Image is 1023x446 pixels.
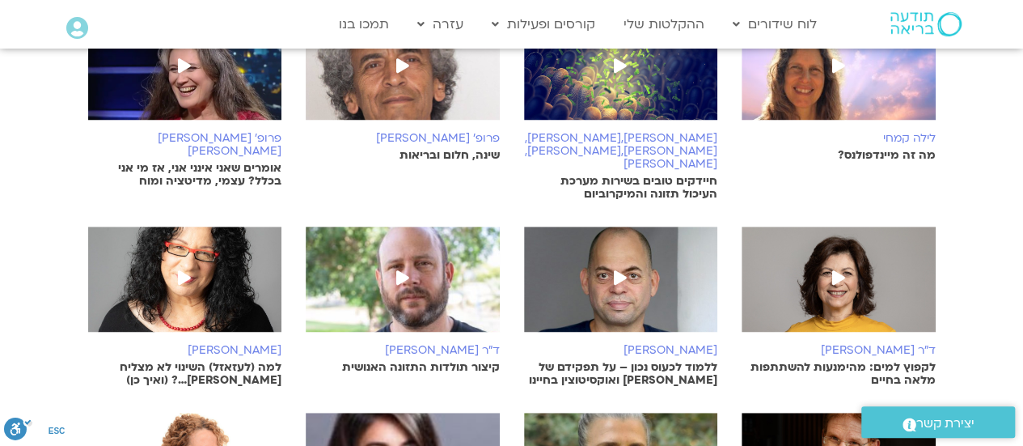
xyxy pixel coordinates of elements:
img: %D7%90%D7%95%D7%A8%D7%99-%D7%9E%D7%90%D7%99%D7%A8-%D7%A6%D7%99%D7%96%D7%99%D7%A7-1.jpeg [306,227,500,348]
h6: לילה קמחי [742,132,936,145]
a: [PERSON_NAME] ללמוד לכעוס נכון – על תפקידם של [PERSON_NAME] ואוקסיטוצין בחיינו [524,227,718,387]
p: ללמוד לכעוס נכון – על תפקידם של [PERSON_NAME] ואוקסיטוצין בחיינו [524,361,718,387]
p: לקפוץ למים: מהימנעות להשתתפות מלאה בחיים [742,361,936,387]
a: פרופ' [PERSON_NAME][PERSON_NAME] אומרים שאני אינני אני, אז מי אני בכלל? עצמי, מדיטציה ומוח [88,15,282,188]
a: ההקלטות שלי [615,9,712,40]
img: תודעה בריאה [890,12,962,36]
img: arnina_kishtan.jpg [88,227,282,348]
p: מה זה מיינדפולנס? [742,149,936,162]
a: [PERSON_NAME],[PERSON_NAME],[PERSON_NAME],[PERSON_NAME],[PERSON_NAME] חיידקים טובים בשירות מערכת ... [524,15,718,201]
a: לילה קמחי מה זה מיינדפולנס? [742,15,936,162]
h6: [PERSON_NAME] [88,344,282,357]
img: Untitled-design-8.png [524,15,718,136]
h6: [PERSON_NAME],[PERSON_NAME],[PERSON_NAME],[PERSON_NAME],[PERSON_NAME] [524,132,718,171]
p: אומרים שאני אינני אני, אז מי אני בכלל? עצמי, מדיטציה ומוח [88,162,282,188]
a: [PERSON_NAME] למה (לעזאזל) השינוי לא מצליח [PERSON_NAME]…? (ואיך כן) [88,227,282,387]
h6: פרופ' [PERSON_NAME][PERSON_NAME] [88,132,282,158]
a: עזרה [409,9,471,40]
h6: ד"ר [PERSON_NAME] [306,344,500,357]
h6: [PERSON_NAME] [524,344,718,357]
img: %D7%90%D7%A0%D7%90%D7%91%D7%9C%D7%94-%D7%A9%D7%A7%D7%93-2.jpeg [742,227,936,348]
h6: פרופ׳ [PERSON_NAME] [306,132,500,145]
p: למה (לעזאזל) השינוי לא מצליח [PERSON_NAME]…? (ואיך כן) [88,361,282,387]
p: קיצור תולדות התזונה האנושית [306,361,500,374]
img: %D7%90%D7%91%D7%99%D7%91%D7%94.png [88,15,282,136]
p: שינה, חלום ובריאות [306,149,500,162]
h6: ד"ר [PERSON_NAME] [742,344,936,357]
a: קורסים ופעילות [484,9,603,40]
img: %D7%9E%D7%99%D7%99%D7%A0%D7%93%D7%A4%D7%95%D7%9C%D7%A0%D7%A1.jpg [742,15,936,136]
a: יצירת קשר [861,406,1015,438]
a: ד"ר [PERSON_NAME] לקפוץ למים: מהימנעות להשתתפות מלאה בחיים [742,227,936,387]
a: ד"ר [PERSON_NAME] קיצור תולדות התזונה האנושית [306,227,500,374]
img: %D7%AA%D7%9E%D7%99%D7%A8-%D7%90%D7%A9%D7%9E%D7%9F-e1601904146928-2.jpg [524,227,718,348]
p: חיידקים טובים בשירות מערכת העיכול תזונה והמיקרוביום [524,175,718,201]
img: %D7%A4%D7%A8%D7%95%D7%A4%D7%B3-%D7%90%D7%91%D7%A9%D7%9C%D7%95%D7%9D-%D7%90%D7%9C%D7%99%D7%A6%D7%9... [306,15,500,136]
a: לוח שידורים [725,9,825,40]
a: תמכו בנו [331,9,397,40]
a: פרופ׳ [PERSON_NAME] שינה, חלום ובריאות [306,15,500,162]
span: יצירת קשר [916,413,974,435]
